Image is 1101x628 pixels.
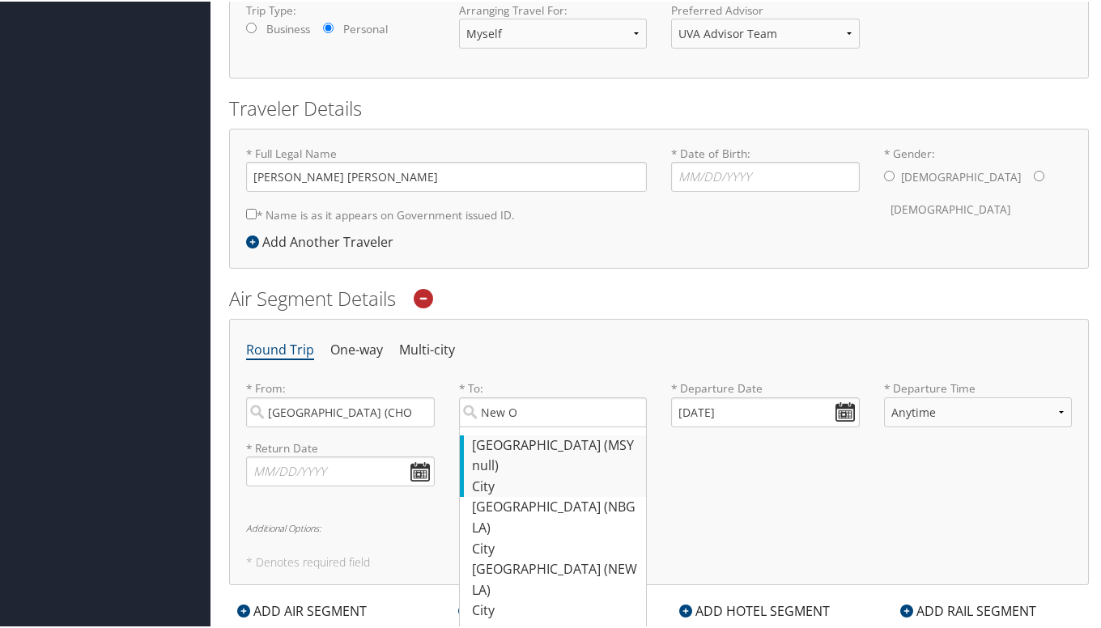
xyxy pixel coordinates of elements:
label: [DEMOGRAPHIC_DATA] [891,193,1010,223]
label: * Gender: [884,144,1073,224]
input: * Date of Birth: [671,160,860,190]
label: Trip Type: [246,1,435,17]
input: * Name is as it appears on Government issued ID. [246,207,257,218]
select: * Departure Time [884,396,1073,426]
div: [GEOGRAPHIC_DATA] (MSY null) [472,434,639,475]
div: City [472,475,639,496]
label: * From: [246,379,435,425]
label: Arranging Travel For: [459,1,648,17]
h5: * Denotes required field [246,555,1072,566]
label: * Return Date [246,439,435,455]
h2: Traveler Details [229,93,1089,121]
label: Preferred Advisor [671,1,860,17]
input: City or Airport Code [246,396,435,426]
div: [GEOGRAPHIC_DATA] (NBG LA) [472,495,639,537]
input: * Full Legal Name [246,160,647,190]
div: Add Another Traveler [246,231,402,250]
input: [GEOGRAPHIC_DATA] (MSY null)City[GEOGRAPHIC_DATA] (NBG LA)City[GEOGRAPHIC_DATA] (NEW LA)City [459,396,648,426]
h6: Additional Options: [246,522,1072,531]
div: City [472,537,639,558]
label: * Full Legal Name [246,144,647,190]
h2: Air Segment Details [229,283,1089,311]
div: ADD CAR SEGMENT [450,600,601,619]
label: * To: [459,379,648,425]
label: [DEMOGRAPHIC_DATA] [901,160,1021,191]
div: ADD AIR SEGMENT [229,600,375,619]
label: * Date of Birth: [671,144,860,190]
div: ADD HOTEL SEGMENT [671,600,838,619]
label: Personal [343,19,388,36]
li: One-way [330,334,383,363]
label: * Departure Time [884,379,1073,438]
li: Multi-city [399,334,455,363]
input: MM/DD/YYYY [671,396,860,426]
input: * Gender:[DEMOGRAPHIC_DATA][DEMOGRAPHIC_DATA] [884,169,895,180]
input: * Gender:[DEMOGRAPHIC_DATA][DEMOGRAPHIC_DATA] [1034,169,1044,180]
label: * Name is as it appears on Government issued ID. [246,198,515,228]
li: Round Trip [246,334,314,363]
label: Business [266,19,310,36]
label: * Departure Date [671,379,860,395]
div: [GEOGRAPHIC_DATA] (NEW LA) [472,558,639,599]
div: City [472,599,639,620]
div: ADD RAIL SEGMENT [892,600,1044,619]
input: MM/DD/YYYY [246,455,435,485]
